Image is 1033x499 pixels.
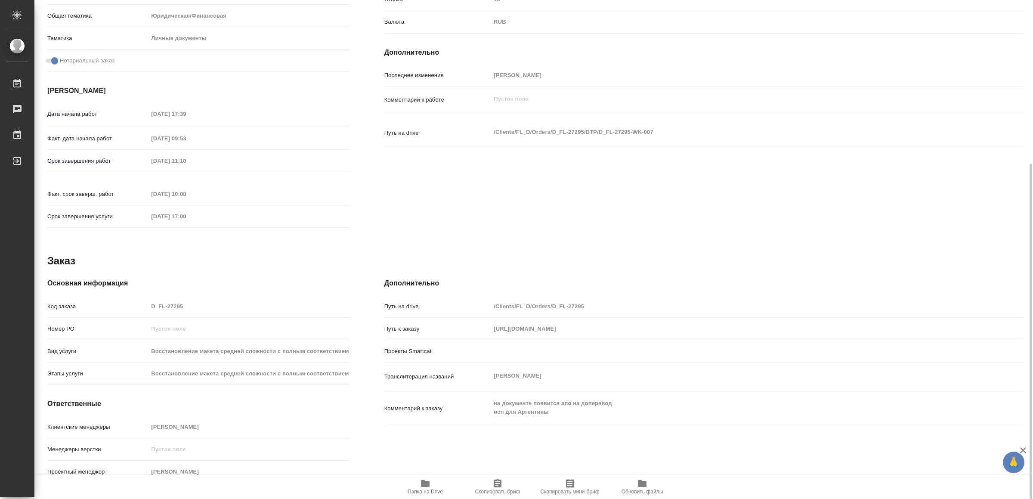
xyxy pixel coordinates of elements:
[148,188,223,200] input: Пустое поле
[491,15,970,29] div: RUB
[148,300,349,313] input: Пустое поле
[47,445,148,454] p: Менеджеры верстки
[47,325,148,333] p: Номер РО
[491,69,970,81] input: Пустое поле
[47,347,148,356] p: Вид услуги
[606,475,678,499] button: Обновить файлы
[47,468,148,476] p: Проектный менеджер
[47,369,148,378] p: Этапы услуги
[47,254,75,268] h2: Заказ
[384,278,1024,288] h4: Дополнительно
[148,9,349,23] div: Юридическая/Финансовая
[408,489,443,495] span: Папка на Drive
[389,475,461,499] button: Папка на Drive
[47,134,148,143] p: Факт. дата начала работ
[491,369,970,383] textarea: [PERSON_NAME]
[47,399,350,409] h4: Ответственные
[47,212,148,221] p: Срок завершения услуги
[384,18,491,26] p: Валюта
[47,190,148,198] p: Факт. срок заверш. работ
[491,125,970,139] textarea: /Clients/FL_D/Orders/D_FL-27295/DTP/D_FL-27295-WK-007
[622,489,663,495] span: Обновить файлы
[1003,452,1024,473] button: 🙏
[148,155,223,167] input: Пустое поле
[384,302,491,311] p: Путь на drive
[384,96,491,104] p: Комментарий к работе
[384,372,491,381] p: Транслитерация названий
[1006,453,1021,471] span: 🙏
[47,12,148,20] p: Общая тематика
[384,347,491,356] p: Проекты Smartcat
[47,157,148,165] p: Срок завершения работ
[148,421,349,433] input: Пустое поле
[148,322,349,335] input: Пустое поле
[47,34,148,43] p: Тематика
[534,475,606,499] button: Скопировать мини-бриф
[384,47,1024,58] h4: Дополнительно
[384,325,491,333] p: Путь к заказу
[60,56,114,65] span: Нотариальный заказ
[148,210,223,223] input: Пустое поле
[148,345,349,357] input: Пустое поле
[384,71,491,80] p: Последнее изменение
[47,302,148,311] p: Код заказа
[475,489,520,495] span: Скопировать бриф
[491,396,970,419] textarea: на документе появится апо на доперевод исп для Аргентины
[47,86,350,96] h4: [PERSON_NAME]
[148,367,349,380] input: Пустое поле
[148,132,223,145] input: Пустое поле
[148,31,349,46] div: Личные документы
[384,404,491,413] p: Комментарий к заказу
[148,465,349,478] input: Пустое поле
[148,443,349,456] input: Пустое поле
[491,322,970,335] input: Пустое поле
[47,278,350,288] h4: Основная информация
[384,129,491,137] p: Путь на drive
[47,110,148,118] p: Дата начала работ
[491,300,970,313] input: Пустое поле
[461,475,534,499] button: Скопировать бриф
[47,423,148,431] p: Клиентские менеджеры
[148,108,223,120] input: Пустое поле
[540,489,599,495] span: Скопировать мини-бриф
